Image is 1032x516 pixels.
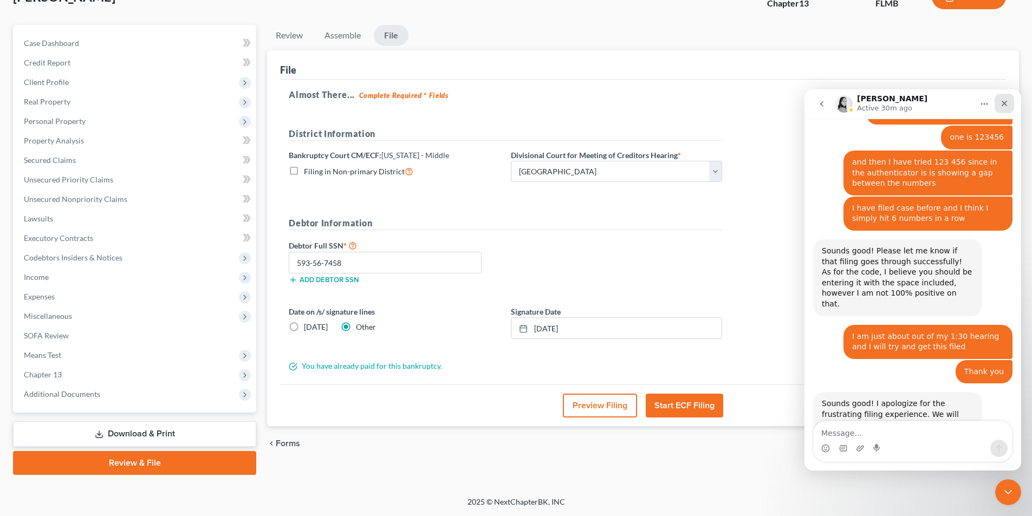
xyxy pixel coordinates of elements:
strong: Complete Required * Fields [359,91,449,100]
span: Miscellaneous [24,311,72,321]
a: Secured Claims [15,151,256,170]
a: SOFA Review [15,326,256,345]
a: Case Dashboard [15,34,256,53]
a: File [374,25,408,46]
i: chevron_left [267,439,276,448]
span: Executory Contracts [24,233,93,243]
span: [US_STATE] - Middle [381,151,449,160]
a: Unsecured Priority Claims [15,170,256,190]
button: Preview Filing [563,394,637,417]
h5: Almost There... [289,88,997,101]
button: Add debtor SSN [289,276,359,284]
span: Personal Property [24,116,86,126]
span: Lawsuits [24,214,53,223]
input: XXX-XX-XXXX [289,252,482,273]
span: Unsecured Priority Claims [24,175,113,184]
span: Means Test [24,350,61,360]
span: Filing in Non-primary District [304,167,405,176]
a: Credit Report [15,53,256,73]
span: Additional Documents [24,389,100,399]
a: Assemble [316,25,369,46]
h5: Debtor Information [289,217,722,230]
label: Signature Date [511,306,561,317]
a: Unsecured Nonpriority Claims [15,190,256,209]
span: Codebtors Insiders & Notices [24,253,122,262]
span: Case Dashboard [24,38,79,48]
span: Real Property [24,97,70,106]
label: Bankruptcy Court CM/ECF: [289,149,449,161]
span: Expenses [24,292,55,301]
a: Review [267,25,311,46]
span: Income [24,272,49,282]
span: Client Profile [24,77,69,87]
label: Debtor Full SSN [283,239,505,252]
a: Executory Contracts [15,228,256,248]
a: [DATE] [511,318,722,338]
button: chevron_left Forms [267,439,315,448]
span: Forms [276,439,300,448]
span: Unsecured Nonpriority Claims [24,194,127,204]
label: Date on /s/ signature lines [289,306,500,317]
span: Property Analysis [24,136,84,145]
a: Download & Print [13,421,256,447]
h5: District Information [289,127,722,141]
a: Lawsuits [15,209,256,228]
a: Review & File [13,451,256,475]
a: Property Analysis [15,131,256,151]
button: Start ECF Filing [646,394,723,417]
iframe: Intercom live chat [804,89,1021,471]
span: Other [356,322,376,331]
label: Divisional Court for Meeting of Creditors Hearing [511,149,681,161]
div: 2025 © NextChapterBK, INC [207,497,825,516]
span: SOFA Review [24,331,69,340]
span: Chapter 13 [24,370,62,379]
span: Secured Claims [24,155,76,165]
span: [DATE] [304,322,328,331]
span: Credit Report [24,58,70,67]
iframe: Intercom live chat [995,479,1021,505]
div: File [280,63,296,76]
div: You have already paid for this bankruptcy. [283,361,728,371]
